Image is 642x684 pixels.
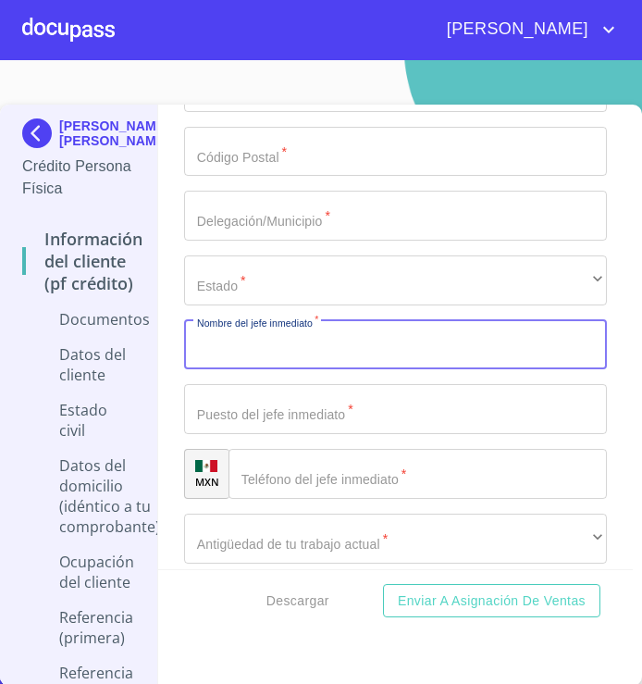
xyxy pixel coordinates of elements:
[22,607,135,648] p: Referencia (primera)
[433,15,620,44] button: account of current user
[22,344,135,385] p: Datos del cliente
[433,15,598,44] span: [PERSON_NAME]
[22,309,150,330] p: Documentos
[195,475,219,489] p: MXN
[195,460,217,473] img: R93DlvwvvjP9fbrDwZeCRYBHk45OWMq+AAOlFVsxT89f82nwPLnD58IP7+ANJEaWYhP0Tx8kkA0WlQMPQsAAgwAOmBj20AXj6...
[398,590,586,613] span: Enviar a Asignación de Ventas
[22,552,135,592] p: Ocupación del Cliente
[266,590,329,613] span: Descargar
[22,228,142,294] p: Información del cliente (PF crédito)
[22,155,135,200] p: Crédito Persona Física
[22,118,59,148] img: Docupass spot blue
[22,455,160,537] p: Datos del domicilio (idéntico a tu comprobante)
[22,400,135,441] p: Estado Civil
[59,118,169,148] p: [PERSON_NAME] [PERSON_NAME]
